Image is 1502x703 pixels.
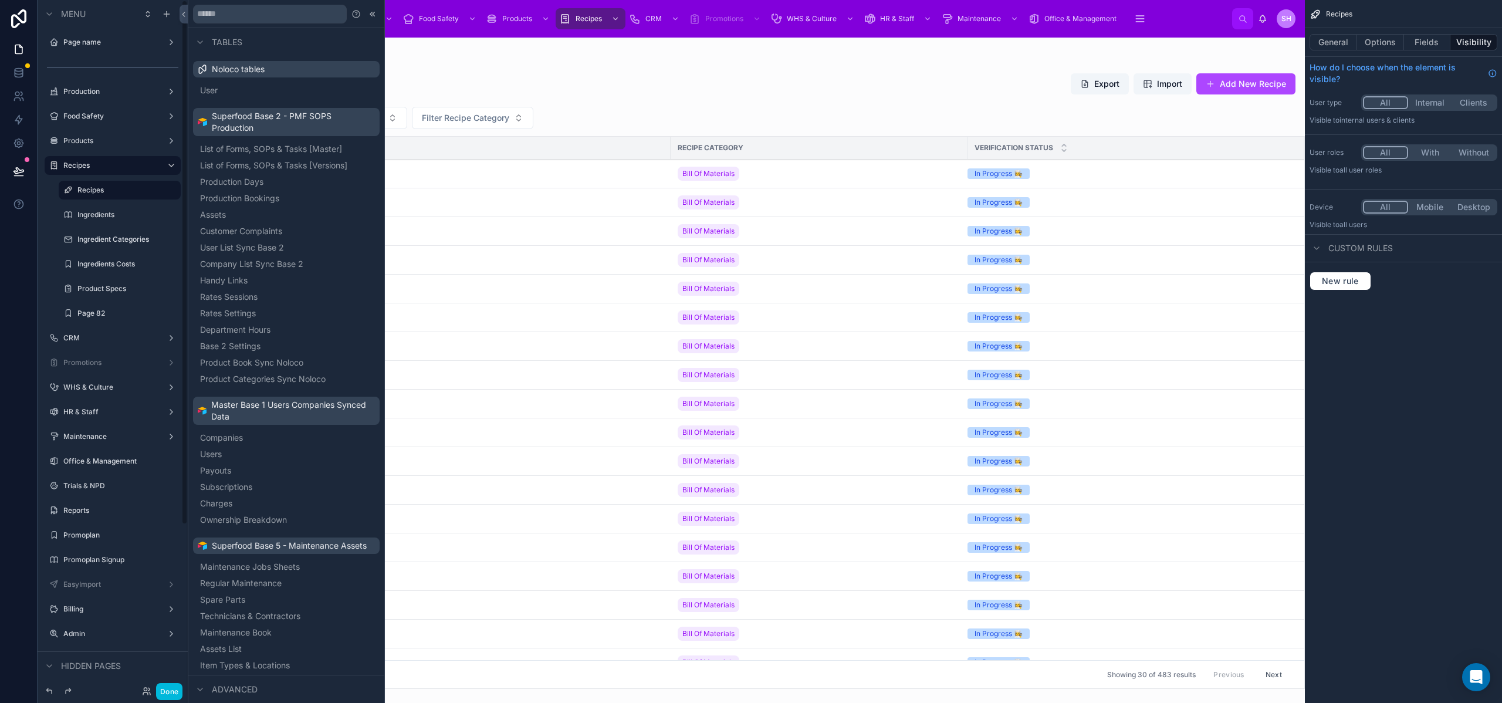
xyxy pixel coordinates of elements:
span: Charges [200,498,232,509]
button: New rule [1310,272,1371,290]
label: User roles [1310,148,1356,157]
span: All user roles [1339,165,1382,174]
a: Page name [63,38,157,47]
span: Advanced [212,684,258,695]
span: Hidden pages [61,660,121,672]
span: How do I choose when the element is visible? [1310,62,1483,85]
button: Payouts [198,462,375,479]
span: Showing 30 of 483 results [1107,670,1196,680]
span: Maintenance Jobs Sheets [200,561,300,573]
label: Products [63,136,157,146]
button: Base 2 Settings [198,338,375,354]
span: Noloco tables [212,63,265,75]
p: Visible to [1310,116,1497,125]
button: User List Sync Base 2 [198,239,375,256]
button: Rates Sessions [198,289,375,305]
button: Technicians & Contractors [198,608,375,624]
span: Companies [200,432,243,444]
span: Superfood Base 5 - Maintenance Assets [212,540,367,552]
img: Airtable Logo [198,541,207,550]
span: Rates Sessions [200,291,258,303]
label: Billing [63,604,157,614]
span: Product Categories Sync Noloco [200,373,326,385]
span: SH [1281,14,1291,23]
button: Production Days [198,174,375,190]
label: Recipes [77,185,174,195]
button: Company List Sync Base 2 [198,256,375,272]
label: Promoplan Signup [63,555,174,565]
span: Office & Management [1044,14,1117,23]
button: Production Bookings [198,190,375,207]
a: Office & Management [1024,8,1125,29]
span: Maintenance Book [200,627,272,638]
p: Visible to [1310,220,1497,229]
a: WHS & Culture [767,8,860,29]
a: Production [63,87,157,96]
button: Handy Links [198,272,375,289]
span: Users [200,448,222,460]
span: List of Forms, SOPs & Tasks [Master] [200,143,342,155]
p: Visible to [1310,165,1497,175]
span: Regular Maintenance [200,577,282,589]
a: Ingredients Costs [77,259,174,269]
label: Reports [63,506,174,515]
label: Maintenance [63,432,157,441]
button: Assets Maintenance Questions [198,674,375,690]
button: Regular Maintenance [198,575,375,592]
div: Open Intercom Messenger [1462,663,1490,691]
span: Handy Links [200,275,248,286]
span: Recipes [576,14,602,23]
span: Verification Status [975,143,1053,153]
span: Master Base 1 Users Companies Synced Data [211,399,375,423]
button: Desktop [1452,201,1496,214]
button: List of Forms, SOPs & Tasks [Versions] [198,157,375,174]
label: CRM [63,333,157,343]
label: WHS & Culture [63,383,157,392]
span: Ownership Breakdown [200,514,287,526]
button: Users [198,446,375,462]
span: Assets List [200,643,242,655]
label: Trials & NPD [63,481,174,491]
span: List of Forms, SOPs & Tasks [Versions] [200,160,347,171]
a: Recipes [556,8,625,29]
span: Maintenance [958,14,1001,23]
a: Food Safety [63,111,157,121]
button: Rates Settings [198,305,375,322]
label: Admin [63,629,157,638]
span: Menu [61,8,86,20]
span: Tables [212,36,242,48]
span: HR & Staff [880,14,914,23]
a: Maintenance [938,8,1024,29]
span: Rates Settings [200,307,256,319]
span: Products [502,14,532,23]
span: Department Hours [200,324,270,336]
span: Assets [200,209,226,221]
label: Ingredient Categories [77,235,174,244]
a: Promoplan [63,530,174,540]
span: Company List Sync Base 2 [200,258,303,270]
button: All [1363,201,1408,214]
a: Recipes [63,161,157,170]
span: Payouts [200,465,231,476]
label: Ingredients [77,210,174,219]
span: Internal users & clients [1339,116,1415,124]
button: Assets [198,207,375,223]
span: Custom rules [1328,242,1393,254]
button: All [1363,96,1408,109]
span: all users [1339,220,1367,229]
span: User List Sync Base 2 [200,242,284,254]
button: Charges [198,495,375,512]
button: Without [1452,146,1496,159]
span: Item Types & Locations [200,660,290,671]
button: Item Types & Locations [198,657,375,674]
a: Page 82 [77,309,174,318]
a: EasyImport [63,580,157,589]
img: Airtable Logo [198,406,207,415]
div: scrollable content [256,6,1232,32]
